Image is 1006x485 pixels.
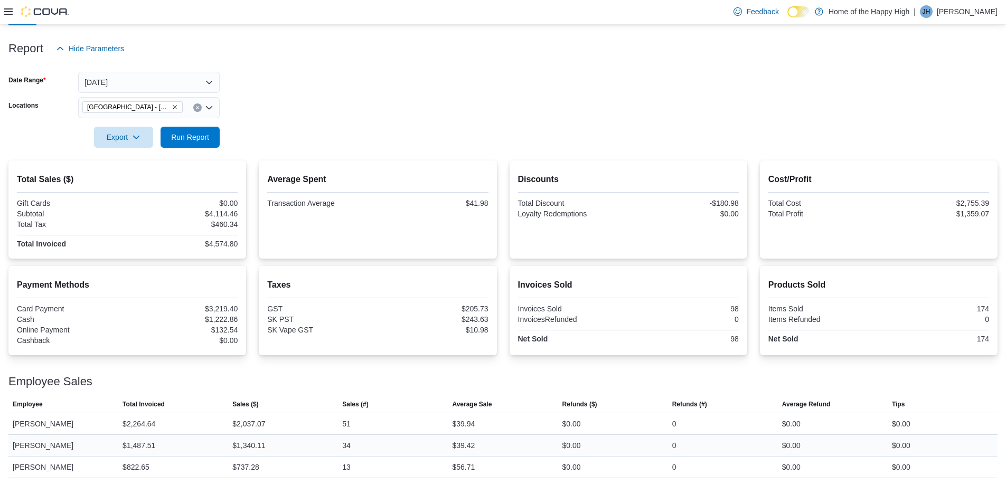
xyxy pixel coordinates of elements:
[380,315,488,324] div: $243.63
[923,5,930,18] span: JH
[267,173,488,186] h2: Average Spent
[267,315,375,324] div: SK PST
[129,336,238,345] div: $0.00
[892,461,910,473] div: $0.00
[631,210,739,218] div: $0.00
[562,439,581,452] div: $0.00
[17,326,125,334] div: Online Payment
[342,439,351,452] div: 34
[768,315,877,324] div: Items Refunded
[267,199,375,207] div: Transaction Average
[342,417,351,430] div: 51
[892,400,905,408] span: Tips
[52,38,128,59] button: Hide Parameters
[17,279,238,291] h2: Payment Methods
[631,305,739,313] div: 98
[232,400,258,408] span: Sales ($)
[631,199,739,207] div: -$180.98
[17,173,238,186] h2: Total Sales ($)
[94,127,153,148] button: Export
[17,336,125,345] div: Cashback
[782,400,831,408] span: Average Refund
[881,335,989,343] div: 174
[672,461,676,473] div: 0
[672,417,676,430] div: 0
[8,435,118,456] div: [PERSON_NAME]
[87,102,170,112] span: [GEOGRAPHIC_DATA] - [GEOGRAPHIC_DATA] - Fire & Flower
[193,103,202,112] button: Clear input
[892,417,910,430] div: $0.00
[937,5,998,18] p: [PERSON_NAME]
[17,220,125,229] div: Total Tax
[8,101,39,110] label: Locations
[129,199,238,207] div: $0.00
[69,43,124,54] span: Hide Parameters
[881,210,989,218] div: $1,359.07
[17,315,125,324] div: Cash
[829,5,909,18] p: Home of the Happy High
[787,17,788,18] span: Dark Mode
[562,461,581,473] div: $0.00
[631,335,739,343] div: 98
[914,5,916,18] p: |
[892,439,910,452] div: $0.00
[342,461,351,473] div: 13
[518,199,626,207] div: Total Discount
[172,104,178,110] button: Remove Battleford - Battleford Crossing - Fire & Flower from selection in this group
[232,439,265,452] div: $1,340.11
[21,6,69,17] img: Cova
[881,305,989,313] div: 174
[171,132,209,142] span: Run Report
[768,210,877,218] div: Total Profit
[518,173,739,186] h2: Discounts
[782,417,801,430] div: $0.00
[8,413,118,434] div: [PERSON_NAME]
[123,461,149,473] div: $822.65
[82,101,183,113] span: Battleford - Battleford Crossing - Fire & Flower
[768,279,989,291] h2: Products Sold
[123,400,165,408] span: Total Invoiced
[452,400,492,408] span: Average Sale
[267,326,375,334] div: SK Vape GST
[17,305,125,313] div: Card Payment
[518,210,626,218] div: Loyalty Redemptions
[518,279,739,291] h2: Invoices Sold
[746,6,778,17] span: Feedback
[672,400,707,408] span: Refunds (#)
[768,305,877,313] div: Items Sold
[8,375,92,388] h3: Employee Sales
[768,199,877,207] div: Total Cost
[232,417,265,430] div: $2,037.07
[881,199,989,207] div: $2,755.39
[78,72,220,93] button: [DATE]
[129,210,238,218] div: $4,114.46
[17,210,125,218] div: Subtotal
[129,220,238,229] div: $460.34
[729,1,783,22] a: Feedback
[267,305,375,313] div: GST
[518,315,626,324] div: InvoicesRefunded
[562,417,581,430] div: $0.00
[787,6,810,17] input: Dark Mode
[782,439,801,452] div: $0.00
[123,439,155,452] div: $1,487.51
[13,400,43,408] span: Employee
[232,461,259,473] div: $737.28
[17,199,125,207] div: Gift Cards
[768,173,989,186] h2: Cost/Profit
[920,5,933,18] div: Joshua Hunt
[518,335,548,343] strong: Net Sold
[8,76,46,84] label: Date Range
[562,400,597,408] span: Refunds ($)
[782,461,801,473] div: $0.00
[123,417,155,430] div: $2,264.64
[205,103,213,112] button: Open list of options
[129,326,238,334] div: $132.54
[129,240,238,248] div: $4,574.80
[518,305,626,313] div: Invoices Sold
[8,457,118,478] div: [PERSON_NAME]
[380,199,488,207] div: $41.98
[452,417,475,430] div: $39.94
[631,315,739,324] div: 0
[380,305,488,313] div: $205.73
